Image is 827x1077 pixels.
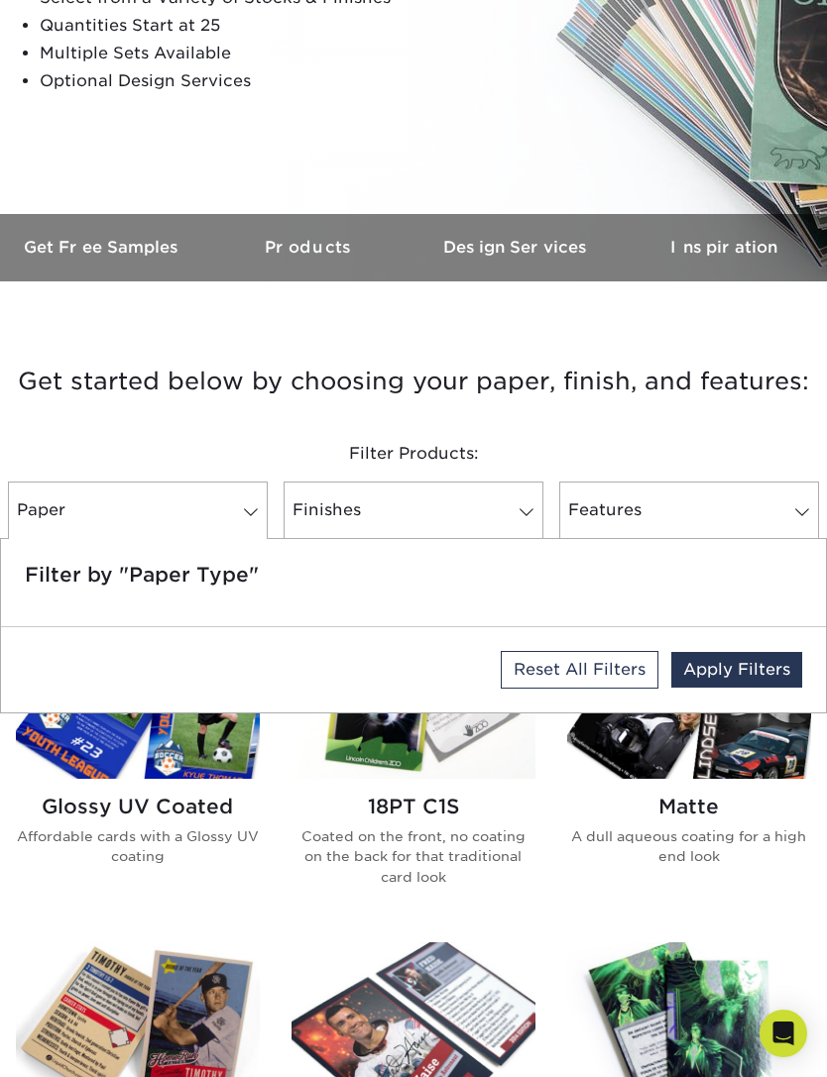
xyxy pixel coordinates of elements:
a: Paper [8,482,268,539]
h3: Get started below by choosing your paper, finish, and features: [15,353,812,402]
a: Design Services [413,214,621,280]
h5: Filter by "Paper Type" [25,563,802,587]
h2: Matte [567,795,811,818]
h3: Products [207,238,414,257]
a: Matte Trading Cards Matte A dull aqueous coating for a high end look [567,610,811,918]
li: Quantities Start at 25 [40,12,520,40]
div: Open Intercom Messenger [760,1010,807,1057]
a: Features [559,482,819,539]
a: 18PT C1S Trading Cards 18PT C1S Coated on the front, no coating on the back for that traditional ... [292,610,535,918]
a: Glossy UV Coated Trading Cards Glossy UV Coated Affordable cards with a Glossy UV coating [16,610,260,918]
h2: 18PT C1S [292,795,535,818]
a: Apply Filters [671,652,802,688]
p: Affordable cards with a Glossy UV coating [16,826,260,867]
iframe: Google Customer Reviews [5,1017,169,1070]
a: Finishes [284,482,543,539]
a: Reset All Filters [501,651,658,689]
li: Optional Design Services [40,67,520,95]
p: Coated on the front, no coating on the back for that traditional card look [292,826,535,887]
h2: Glossy UV Coated [16,795,260,818]
li: Multiple Sets Available [40,40,520,67]
h3: Design Services [413,238,621,257]
a: Products [207,214,414,280]
p: A dull aqueous coating for a high end look [567,826,811,867]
